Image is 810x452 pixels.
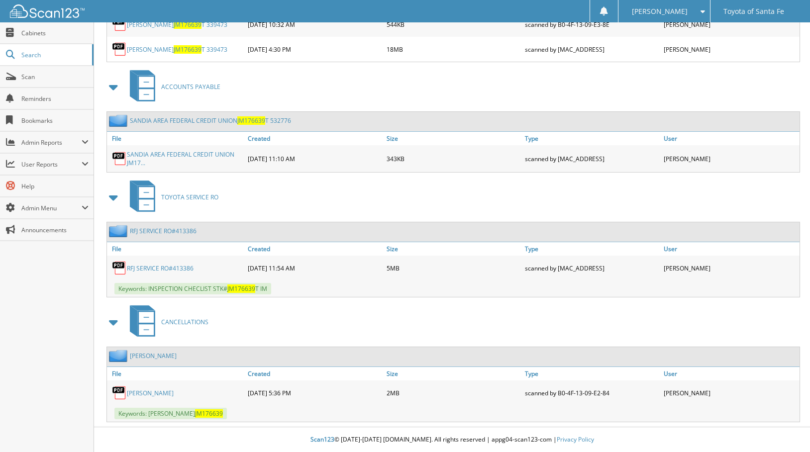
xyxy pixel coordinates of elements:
[522,367,661,380] a: Type
[557,435,594,444] a: Privacy Policy
[661,39,800,59] div: [PERSON_NAME]
[112,17,127,32] img: PDF.png
[384,39,522,59] div: 18MB
[21,204,82,212] span: Admin Menu
[384,132,522,145] a: Size
[661,242,800,256] a: User
[661,148,800,170] div: [PERSON_NAME]
[130,227,197,235] a: RFJ SERVICE RO#413386
[384,383,522,403] div: 2MB
[161,193,218,201] span: TOYOTA SERVICE RO
[21,73,89,81] span: Scan
[522,148,661,170] div: scanned by [MAC_ADDRESS]
[195,409,223,418] span: JM176639
[384,242,522,256] a: Size
[245,383,384,403] div: [DATE] 5:36 PM
[114,408,227,419] span: Keywords: [PERSON_NAME]
[10,4,85,18] img: scan123-logo-white.svg
[112,151,127,166] img: PDF.png
[21,29,89,37] span: Cabinets
[661,14,800,34] div: [PERSON_NAME]
[384,367,522,380] a: Size
[130,352,177,360] a: [PERSON_NAME]
[127,389,174,397] a: [PERSON_NAME]
[522,242,661,256] a: Type
[124,178,218,217] a: TOYOTA SERVICE RO
[124,302,208,342] a: CANCELLATIONS
[227,284,255,293] span: JM176639
[632,8,688,14] span: [PERSON_NAME]
[237,116,265,125] span: JM176639
[21,94,89,103] span: Reminders
[245,242,384,256] a: Created
[94,428,810,452] div: © [DATE]-[DATE] [DOMAIN_NAME]. All rights reserved | appg04-scan123-com |
[114,283,271,294] span: Keywords: INSPECTION CHECLIST STK# T IM
[130,116,291,125] a: SANDIA AREA FEDERAL CREDIT UNIONJM176639T 532776
[661,132,800,145] a: User
[661,383,800,403] div: [PERSON_NAME]
[522,132,661,145] a: Type
[174,20,202,29] span: JM176639
[760,404,810,452] iframe: Chat Widget
[127,45,227,54] a: [PERSON_NAME]JM176639T 339473
[522,383,661,403] div: scanned by B0-4F-13-09-E2-84
[384,14,522,34] div: 544KB
[522,14,661,34] div: scanned by B0-4F-13-09-E3-8E
[21,226,89,234] span: Announcements
[723,8,784,14] span: Toyota of Santa Fe
[245,258,384,278] div: [DATE] 11:54 AM
[384,148,522,170] div: 343KB
[107,367,245,380] a: File
[174,45,202,54] span: JM176639
[107,242,245,256] a: File
[245,367,384,380] a: Created
[107,132,245,145] a: File
[21,182,89,190] span: Help
[245,14,384,34] div: [DATE] 10:32 AM
[310,435,334,444] span: Scan123
[661,367,800,380] a: User
[112,261,127,275] img: PDF.png
[161,318,208,326] span: CANCELLATIONS
[127,150,243,167] a: SANDIA AREA FEDERAL CREDIT UNION JM17...
[124,67,220,106] a: ACCOUNTS PAYABLE
[21,138,82,147] span: Admin Reports
[112,42,127,57] img: PDF.png
[21,160,82,169] span: User Reports
[161,83,220,91] span: ACCOUNTS PAYABLE
[245,39,384,59] div: [DATE] 4:30 PM
[522,39,661,59] div: scanned by [MAC_ADDRESS]
[127,264,194,272] a: RFJ SERVICE RO#413386
[21,51,87,59] span: Search
[127,20,227,29] a: [PERSON_NAME]JM176639T 339473
[21,116,89,125] span: Bookmarks
[522,258,661,278] div: scanned by [MAC_ADDRESS]
[661,258,800,278] div: [PERSON_NAME]
[245,132,384,145] a: Created
[245,148,384,170] div: [DATE] 11:10 AM
[109,225,130,237] img: folder2.png
[109,114,130,127] img: folder2.png
[112,385,127,400] img: PDF.png
[384,258,522,278] div: 5MB
[109,350,130,362] img: folder2.png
